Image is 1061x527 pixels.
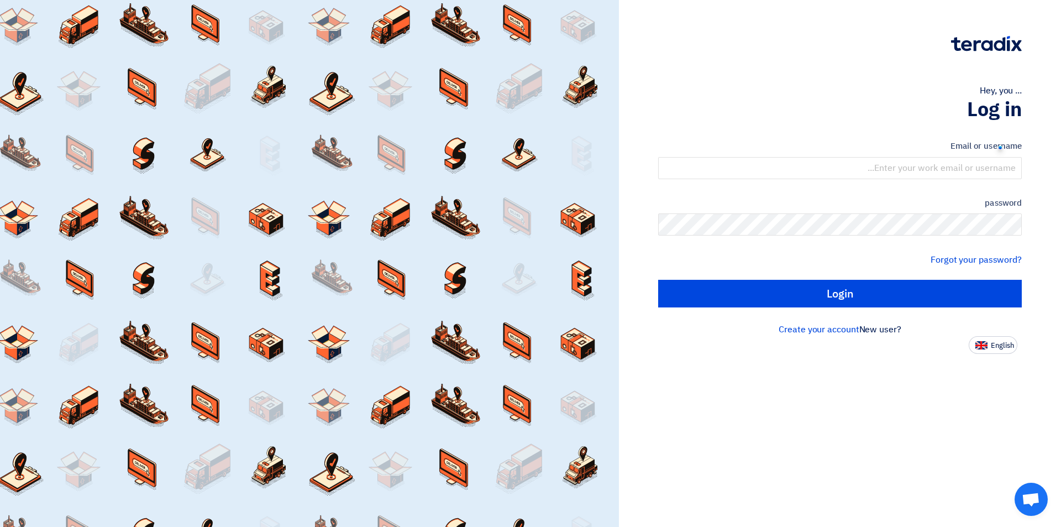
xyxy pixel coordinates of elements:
a: Create your account [779,323,859,336]
input: Enter your work email or username... [658,157,1022,179]
input: Login [658,280,1022,307]
img: Teradix logo [951,36,1022,51]
font: Email or username [950,140,1022,152]
font: Log in [967,95,1022,124]
font: password [985,197,1022,209]
div: Open chat [1015,483,1048,516]
img: en-US.png [975,341,988,349]
button: English [969,336,1017,354]
font: English [991,340,1014,351]
a: Forgot your password? [931,253,1022,267]
font: New user? [859,323,901,336]
font: Hey, you ... [980,84,1022,97]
